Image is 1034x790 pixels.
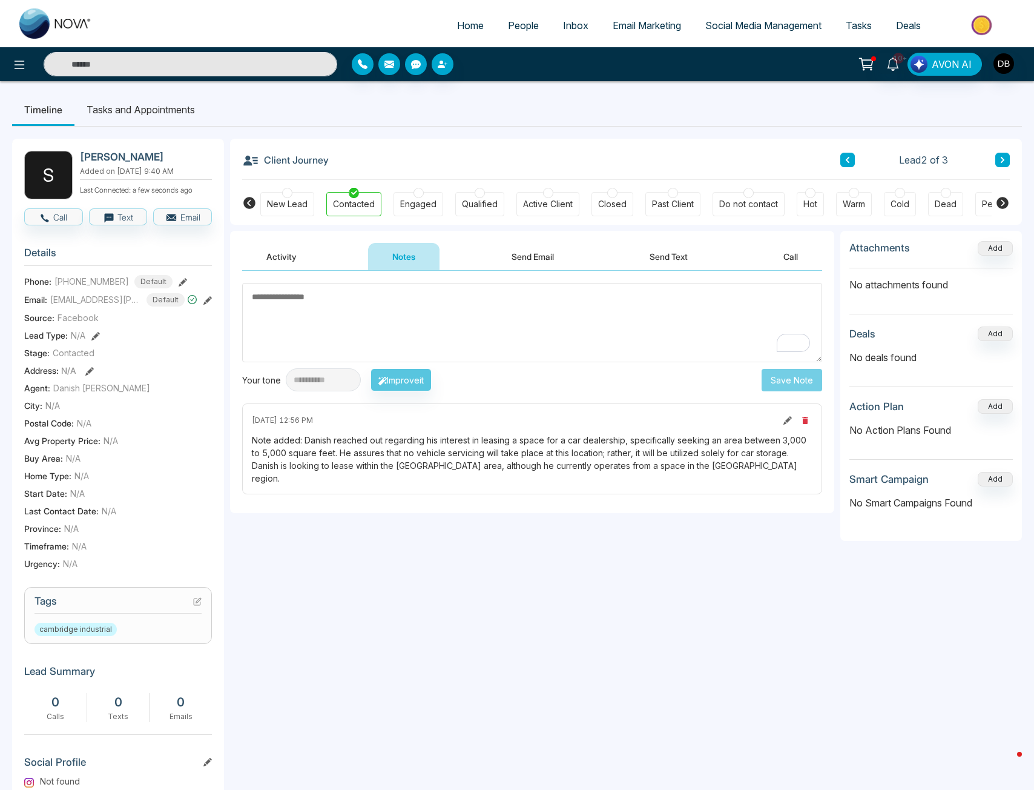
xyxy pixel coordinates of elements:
a: Social Media Management [693,14,834,37]
span: Last Contact Date : [24,505,99,517]
a: People [496,14,551,37]
span: Buy Area : [24,452,63,465]
span: Email: [24,293,47,306]
span: Stage: [24,347,50,359]
h2: [PERSON_NAME] [80,151,207,163]
span: Social Media Management [705,19,822,32]
span: N/A [66,452,81,465]
h3: Tags [35,595,202,614]
span: 10+ [893,53,904,64]
img: Market-place.gif [939,12,1027,39]
div: Contacted [333,198,375,210]
div: Warm [843,198,865,210]
img: Instagram Logo [24,778,34,788]
textarea: To enrich screen reader interactions, please activate Accessibility in Grammarly extension settings [242,283,822,362]
a: Home [445,14,496,37]
span: Phone: [24,275,51,288]
h3: Deals [849,328,875,340]
span: N/A [71,329,85,342]
span: Deals [896,19,921,32]
span: Lead 2 of 3 [899,153,948,167]
span: Inbox [563,19,588,32]
p: Added on [DATE] 9:40 AM [80,166,212,177]
div: Active Client [523,198,573,210]
div: 0 [93,693,143,711]
p: No attachments found [849,268,1013,292]
span: Facebook [58,311,99,324]
span: [EMAIL_ADDRESS][PERSON_NAME][DOMAIN_NAME] [50,293,141,306]
span: N/A [104,434,118,447]
p: No deals found [849,350,1013,365]
span: AVON AI [932,57,972,71]
span: Default [134,275,173,288]
iframe: Intercom live chat [993,749,1022,778]
img: Nova CRM Logo [19,8,92,39]
button: Notes [368,243,440,270]
div: Engaged [400,198,436,210]
li: Tasks and Appointments [74,93,207,126]
span: Not found [40,775,80,788]
div: 0 [156,693,206,711]
div: Texts [93,711,143,722]
div: Past Client [652,198,694,210]
span: Add [978,242,1013,253]
div: Hot [803,198,817,210]
span: Postal Code : [24,417,74,430]
h3: Action Plan [849,400,904,413]
span: N/A [45,399,60,412]
h3: Smart Campaign [849,473,929,485]
span: Default [147,293,185,307]
button: Text [89,208,148,225]
span: Avg Property Price : [24,434,100,447]
span: Urgency : [24,557,60,570]
span: Province : [24,522,61,535]
div: S [24,151,73,199]
button: Add [978,327,1013,341]
button: Activity [242,243,321,270]
div: Emails [156,711,206,722]
button: AVON AI [907,53,982,76]
span: cambridge industrial [35,623,117,636]
span: Home [457,19,484,32]
a: Email Marketing [601,14,693,37]
span: Address: [24,364,76,377]
div: Note added: Danish reached out regarding his interest in leasing a space for a car dealership, sp... [252,434,812,485]
span: N/A [64,522,79,535]
span: People [508,19,539,32]
button: Send Email [487,243,578,270]
span: N/A [72,540,87,553]
div: Dead [935,198,957,210]
span: N/A [63,557,77,570]
li: Timeline [12,93,74,126]
div: Calls [30,711,81,722]
button: Email [153,208,212,225]
span: N/A [70,487,85,500]
div: Cold [891,198,909,210]
div: New Lead [267,198,308,210]
span: Email Marketing [613,19,681,32]
span: Start Date : [24,487,67,500]
a: Tasks [834,14,884,37]
span: City : [24,399,42,412]
span: Home Type : [24,470,71,482]
span: [DATE] 12:56 PM [252,415,313,426]
h3: Attachments [849,242,910,254]
div: Closed [598,198,627,210]
span: Contacted [53,347,94,359]
button: Call [759,243,822,270]
button: Add [978,241,1013,256]
h3: Client Journey [242,151,329,169]
span: Tasks [846,19,872,32]
button: Save Note [762,369,822,391]
img: Lead Flow [911,56,927,73]
span: Agent: [24,382,50,394]
a: 10+ [878,53,907,74]
h3: Lead Summary [24,665,212,683]
button: Add [978,472,1013,486]
h3: Social Profile [24,756,212,774]
p: No Smart Campaigns Found [849,496,1013,510]
span: Timeframe : [24,540,69,553]
h3: Details [24,247,212,265]
span: N/A [102,505,116,517]
span: N/A [61,365,76,376]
